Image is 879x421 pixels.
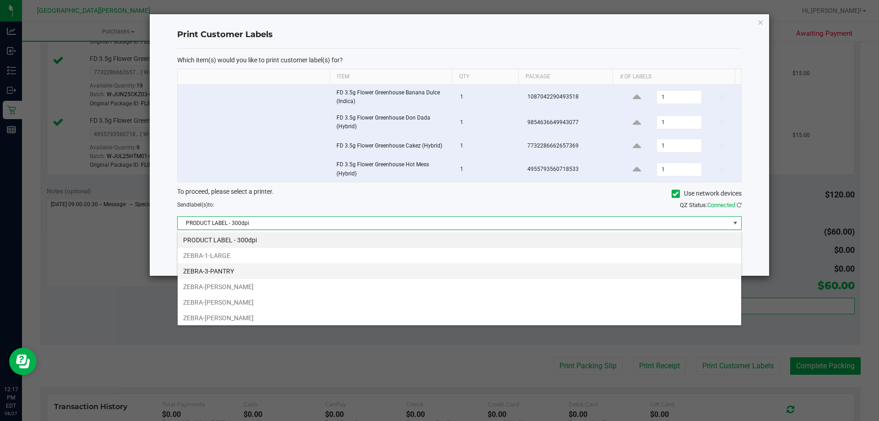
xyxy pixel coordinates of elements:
span: Send to: [177,202,214,208]
td: 4955793560718533 [522,157,618,181]
li: ZEBRA-[PERSON_NAME] [178,310,741,326]
div: To proceed, please select a printer. [170,187,749,201]
td: 9854636649943077 [522,110,618,135]
li: ZEBRA-[PERSON_NAME] [178,279,741,295]
li: ZEBRA-1-LARGE [178,248,741,263]
td: 1 [455,135,522,157]
td: 1 [455,157,522,181]
td: FD 3.5g Flower Greenhouse Cakez (Hybrid) [331,135,455,157]
iframe: Resource center [9,348,37,375]
p: Which item(s) would you like to print customer label(s) for? [177,56,742,64]
li: ZEBRA-[PERSON_NAME] [178,295,741,310]
td: 1 [455,110,522,135]
th: Item [330,69,452,85]
td: 1087042290493518 [522,85,618,110]
span: label(s) [190,202,208,208]
li: ZEBRA-3-PANTRY [178,263,741,279]
span: QZ Status: [680,202,742,208]
th: Qty [452,69,518,85]
h4: Print Customer Labels [177,29,742,41]
li: PRODUCT LABEL - 300dpi [178,232,741,248]
td: 7732286662657369 [522,135,618,157]
td: FD 3.5g Flower Greenhouse Don Dada (Hybrid) [331,110,455,135]
label: Use network devices [672,189,742,198]
span: Connected [707,202,735,208]
td: FD 3.5g Flower Greenhouse Banana Dulce (Indica) [331,85,455,110]
th: # of labels [613,69,735,85]
td: FD 3.5g Flower Greenhouse Hot Mess (Hybrid) [331,157,455,181]
th: Package [518,69,613,85]
span: PRODUCT LABEL - 300dpi [178,217,730,230]
td: 1 [455,85,522,110]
